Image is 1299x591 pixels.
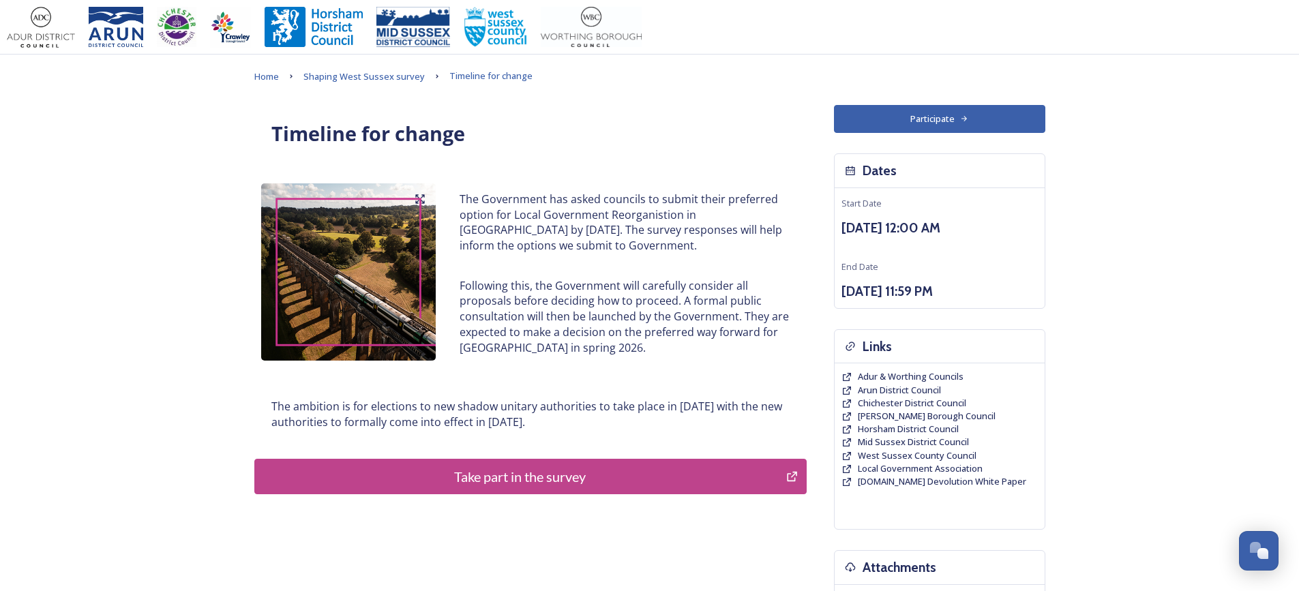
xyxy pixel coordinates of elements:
[271,120,465,147] strong: Timeline for change
[210,7,251,48] img: Crawley%20BC%20logo.jpg
[858,449,976,462] a: West Sussex County Council
[863,161,897,181] h3: Dates
[449,70,533,82] span: Timeline for change
[858,370,964,383] a: Adur & Worthing Councils
[254,459,807,494] button: Take part in the survey
[841,197,882,209] span: Start Date
[858,410,996,423] a: [PERSON_NAME] Borough Council
[858,436,969,449] a: Mid Sussex District Council
[858,475,1026,488] a: [DOMAIN_NAME] Devolution White Paper
[841,282,1038,301] h3: [DATE] 11:59 PM
[858,410,996,422] span: [PERSON_NAME] Borough Council
[254,70,279,82] span: Home
[271,399,790,429] p: The ambition is for elections to new shadow unitary authorities to take place in [DATE] with the ...
[858,462,983,475] a: Local Government Association
[863,558,936,577] h3: Attachments
[254,68,279,85] a: Home
[376,7,450,48] img: 150ppimsdc%20logo%20blue.png
[841,260,878,273] span: End Date
[7,7,75,48] img: Adur%20logo%20%281%29.jpeg
[460,192,789,254] p: The Government has asked councils to submit their preferred option for Local Government Reorganis...
[303,70,425,82] span: Shaping West Sussex survey
[841,218,1038,238] h3: [DATE] 12:00 AM
[460,278,789,356] p: Following this, the Government will carefully consider all proposals before deciding how to proce...
[858,397,966,410] a: Chichester District Council
[858,384,941,397] a: Arun District Council
[157,7,196,48] img: CDC%20Logo%20-%20you%20may%20have%20a%20better%20version.jpg
[863,337,892,357] h3: Links
[1239,531,1279,571] button: Open Chat
[464,7,528,48] img: WSCCPos-Spot-25mm.jpg
[303,68,425,85] a: Shaping West Sussex survey
[858,423,959,435] span: Horsham District Council
[262,466,779,487] div: Take part in the survey
[858,397,966,409] span: Chichester District Council
[834,105,1045,133] button: Participate
[541,7,642,48] img: Worthing_Adur%20%281%29.jpg
[858,423,959,436] a: Horsham District Council
[858,436,969,448] span: Mid Sussex District Council
[265,7,363,48] img: Horsham%20DC%20Logo.jpg
[89,7,143,48] img: Arun%20District%20Council%20logo%20blue%20CMYK.jpg
[858,384,941,396] span: Arun District Council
